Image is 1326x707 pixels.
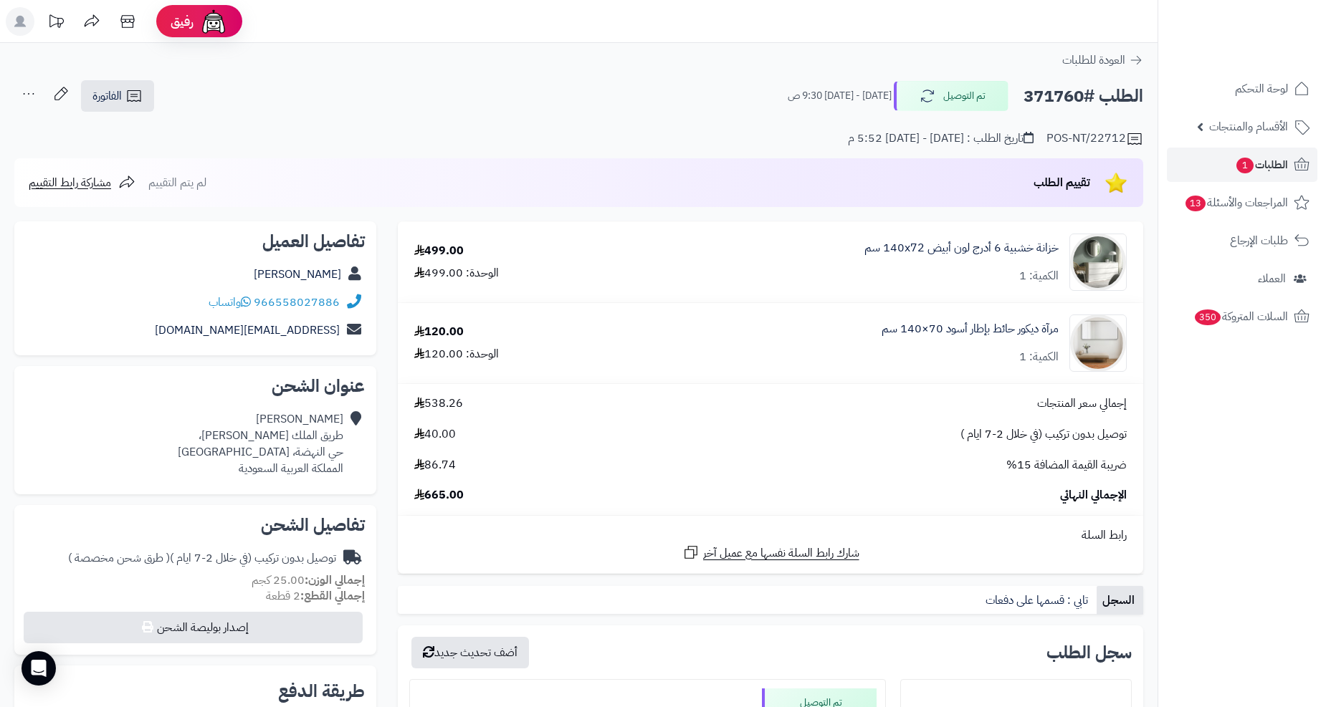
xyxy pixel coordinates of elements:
[1235,155,1288,175] span: الطلبات
[38,7,74,39] a: تحديثات المنصة
[411,637,529,668] button: أضف تحديث جديد
[894,81,1008,111] button: تم التوصيل
[1167,299,1317,334] a: السلات المتروكة350
[1167,261,1317,296] a: العملاء
[414,487,464,504] span: 665.00
[278,683,365,700] h2: طريقة الدفع
[68,550,336,567] div: توصيل بدون تركيب (في خلال 2-7 ايام )
[29,174,111,191] span: مشاركة رابط التقييم
[1167,186,1317,220] a: المراجعات والأسئلة13
[1258,269,1286,289] span: العملاء
[1060,487,1127,504] span: الإجمالي النهائي
[1229,40,1312,70] img: logo-2.png
[29,174,135,191] a: مشاركة رابط التقييم
[171,13,194,30] span: رفيق
[300,587,365,605] strong: إجمالي القطع:
[1034,174,1090,191] span: تقييم الطلب
[1070,234,1126,291] img: 1746709299-1702541934053-68567865785768-1000x1000-90x90.jpg
[1167,223,1317,258] a: طلبات الإرجاع
[882,321,1059,337] a: مرآة ديكور حائط بإطار أسود 70×140 سم
[1193,307,1288,327] span: السلات المتروكة
[1046,130,1143,148] div: POS-NT/22712
[1167,148,1317,182] a: الطلبات1
[209,294,251,311] a: واتساب
[1019,349,1059,365] div: الكمية: 1
[1037,395,1127,412] span: إجمالي سعر المنتجات
[266,587,365,605] small: 2 قطعة
[414,457,456,473] span: 86.74
[864,240,1059,256] a: خزانة خشبية 6 أدرج لون أبيض 140x72 سم
[1046,644,1132,661] h3: سجل الطلب
[1235,79,1288,99] span: لوحة التحكم
[1019,268,1059,284] div: الكمية: 1
[703,545,859,562] span: شارك رابط السلة نفسها مع عميل آخر
[1186,196,1206,211] span: 13
[1006,457,1127,473] span: ضريبة القيمة المضافة 15%
[1024,82,1143,111] h2: الطلب #371760
[414,265,499,282] div: الوحدة: 499.00
[252,572,365,589] small: 25.00 كجم
[1230,231,1288,251] span: طلبات الإرجاع
[155,322,340,339] a: [EMAIL_ADDRESS][DOMAIN_NAME]
[980,586,1097,615] a: تابي : قسمها على دفعات
[26,516,365,534] h2: تفاصيل الشحن
[682,544,859,562] a: شارك رابط السلة نفسها مع عميل آخر
[1236,158,1254,173] span: 1
[848,130,1034,147] div: تاريخ الطلب : [DATE] - [DATE] 5:52 م
[1062,52,1143,69] a: العودة للطلبات
[1167,72,1317,106] a: لوحة التحكم
[960,426,1127,443] span: توصيل بدون تركيب (في خلال 2-7 ايام )
[254,266,341,283] a: [PERSON_NAME]
[254,294,340,311] a: 966558027886
[414,426,456,443] span: 40.00
[178,411,343,476] div: [PERSON_NAME] طريق الملك [PERSON_NAME]، حي النهضة، [GEOGRAPHIC_DATA] المملكة العربية السعودية
[1070,314,1126,372] img: 1753776948-1-90x90.jpg
[199,7,228,36] img: ai-face.png
[22,651,56,686] div: Open Intercom Messenger
[404,527,1137,544] div: رابط السلة
[148,174,206,191] span: لم يتم التقييم
[414,346,499,362] div: الوحدة: 120.00
[26,377,365,395] h2: عنوان الشحن
[24,612,363,643] button: إصدار بوليصة الشحن
[1195,309,1221,325] span: 350
[414,395,463,412] span: 538.26
[92,87,122,105] span: الفاتورة
[414,324,464,340] div: 120.00
[81,80,154,112] a: الفاتورة
[1184,193,1288,213] span: المراجعات والأسئلة
[68,549,170,567] span: ( طرق شحن مخصصة )
[788,89,892,103] small: [DATE] - [DATE] 9:30 ص
[414,243,464,259] div: 499.00
[1209,117,1288,137] span: الأقسام والمنتجات
[1097,586,1143,615] a: السجل
[305,572,365,589] strong: إجمالي الوزن:
[26,233,365,250] h2: تفاصيل العميل
[1062,52,1125,69] span: العودة للطلبات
